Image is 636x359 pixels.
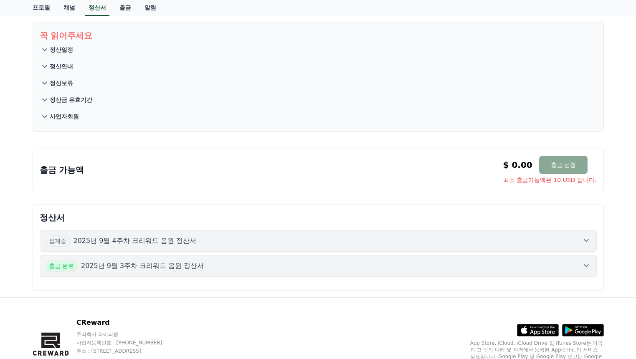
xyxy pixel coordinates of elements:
p: 2025년 9월 3주차 크리워드 음원 정산서 [81,261,204,271]
button: 정산보류 [40,75,597,91]
p: 정산금 유효기간 [50,96,93,104]
button: 사업자회원 [40,108,597,125]
p: 출금 가능액 [40,164,84,176]
p: $ 0.00 [503,159,532,171]
p: 정산서 [40,212,597,223]
button: 정산금 유효기간 [40,91,597,108]
p: CReward [76,318,178,328]
p: 정산안내 [50,62,73,71]
p: 2025년 9월 4주차 크리워드 음원 정산서 [73,236,197,246]
p: 정산보류 [50,79,73,87]
p: 정산일정 [50,46,73,54]
p: 주식회사 와이피랩 [76,331,178,338]
button: 정산일정 [40,41,597,58]
button: 집계중 2025년 9월 4주차 크리워드 음원 정산서 [40,230,597,252]
span: 출금 완료 [45,260,78,271]
button: 정산안내 [40,58,597,75]
button: 출금 신청 [539,156,588,174]
span: 최소 출금가능액은 10 USD 입니다. [503,176,597,184]
p: 사업자회원 [50,112,79,121]
p: 주소 : [STREET_ADDRESS] [76,348,178,354]
p: 꼭 읽어주세요 [40,30,597,41]
span: 집계중 [45,235,70,246]
p: 사업자등록번호 : [PHONE_NUMBER] [76,339,178,346]
button: 출금 완료 2025년 9월 3주차 크리워드 음원 정산서 [40,255,597,277]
